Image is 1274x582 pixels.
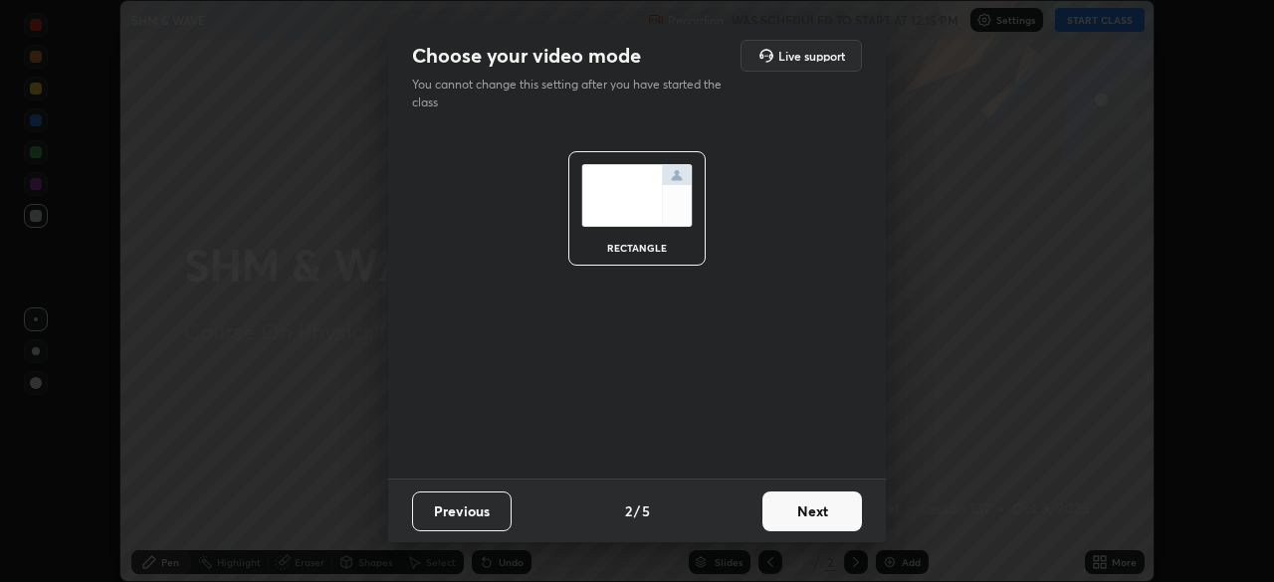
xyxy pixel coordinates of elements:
[642,500,650,521] h4: 5
[412,43,641,69] h2: Choose your video mode
[762,491,862,531] button: Next
[625,500,632,521] h4: 2
[597,243,677,253] div: rectangle
[634,500,640,521] h4: /
[412,491,512,531] button: Previous
[581,164,693,227] img: normalScreenIcon.ae25ed63.svg
[412,76,735,111] p: You cannot change this setting after you have started the class
[778,50,845,62] h5: Live support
